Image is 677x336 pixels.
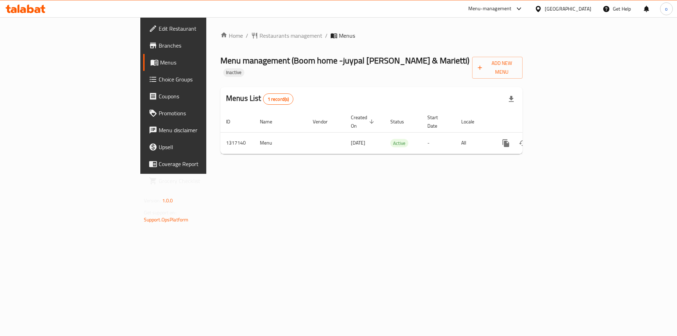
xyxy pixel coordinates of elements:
[143,54,254,71] a: Menus
[461,117,483,126] span: Locale
[498,135,514,152] button: more
[514,135,531,152] button: Change Status
[143,122,254,139] a: Menu disclaimer
[143,71,254,88] a: Choice Groups
[143,37,254,54] a: Branches
[313,117,337,126] span: Vendor
[143,155,254,172] a: Coverage Report
[478,59,517,77] span: Add New Menu
[263,96,293,103] span: 1 record(s)
[422,132,456,154] td: -
[492,111,571,133] th: Actions
[144,215,189,224] a: Support.OpsPlatform
[220,53,469,68] span: Menu management ( Boom home -juypal [PERSON_NAME] & Marietti )
[390,139,408,147] span: Active
[220,111,571,154] table: enhanced table
[143,88,254,105] a: Coupons
[159,160,248,168] span: Coverage Report
[351,113,376,130] span: Created On
[159,24,248,33] span: Edit Restaurant
[251,31,322,40] a: Restaurants management
[143,172,254,189] a: Grocery Checklist
[144,196,161,205] span: Version:
[665,5,667,13] span: o
[144,208,176,217] span: Get support on:
[160,58,248,67] span: Menus
[162,196,173,205] span: 1.0.0
[339,31,355,40] span: Menus
[472,57,523,79] button: Add New Menu
[503,91,520,108] div: Export file
[159,177,248,185] span: Grocery Checklist
[427,113,447,130] span: Start Date
[468,5,512,13] div: Menu-management
[226,93,293,105] h2: Menus List
[254,132,307,154] td: Menu
[159,41,248,50] span: Branches
[390,117,413,126] span: Status
[143,20,254,37] a: Edit Restaurant
[143,139,254,155] a: Upsell
[260,117,281,126] span: Name
[220,31,523,40] nav: breadcrumb
[159,92,248,100] span: Coupons
[159,143,248,151] span: Upsell
[226,117,239,126] span: ID
[159,126,248,134] span: Menu disclaimer
[263,93,294,105] div: Total records count
[351,138,365,147] span: [DATE]
[545,5,591,13] div: [GEOGRAPHIC_DATA]
[143,105,254,122] a: Promotions
[159,109,248,117] span: Promotions
[456,132,492,154] td: All
[159,75,248,84] span: Choice Groups
[260,31,322,40] span: Restaurants management
[325,31,328,40] li: /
